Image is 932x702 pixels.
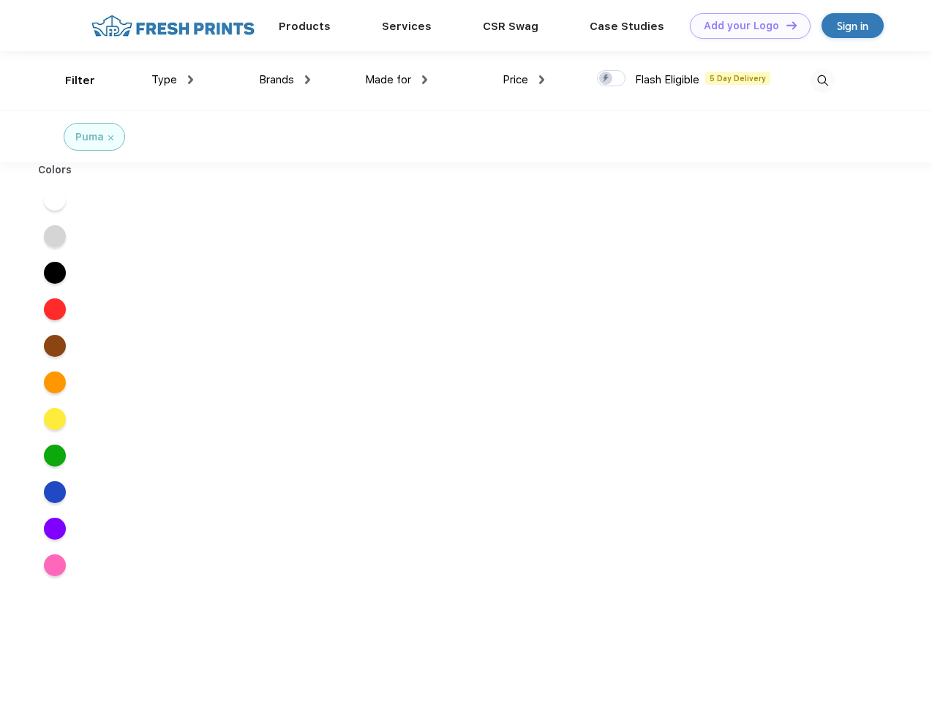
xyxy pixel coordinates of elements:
[259,73,294,86] span: Brands
[365,73,411,86] span: Made for
[822,13,884,38] a: Sign in
[65,72,95,89] div: Filter
[87,13,259,39] img: fo%20logo%202.webp
[503,73,528,86] span: Price
[837,18,868,34] div: Sign in
[75,129,104,145] div: Puma
[27,162,83,178] div: Colors
[811,69,835,93] img: desktop_search.svg
[635,73,699,86] span: Flash Eligible
[151,73,177,86] span: Type
[483,20,538,33] a: CSR Swag
[108,135,113,140] img: filter_cancel.svg
[539,75,544,84] img: dropdown.png
[704,20,779,32] div: Add your Logo
[422,75,427,84] img: dropdown.png
[305,75,310,84] img: dropdown.png
[279,20,331,33] a: Products
[786,21,797,29] img: DT
[382,20,432,33] a: Services
[705,72,770,85] span: 5 Day Delivery
[188,75,193,84] img: dropdown.png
